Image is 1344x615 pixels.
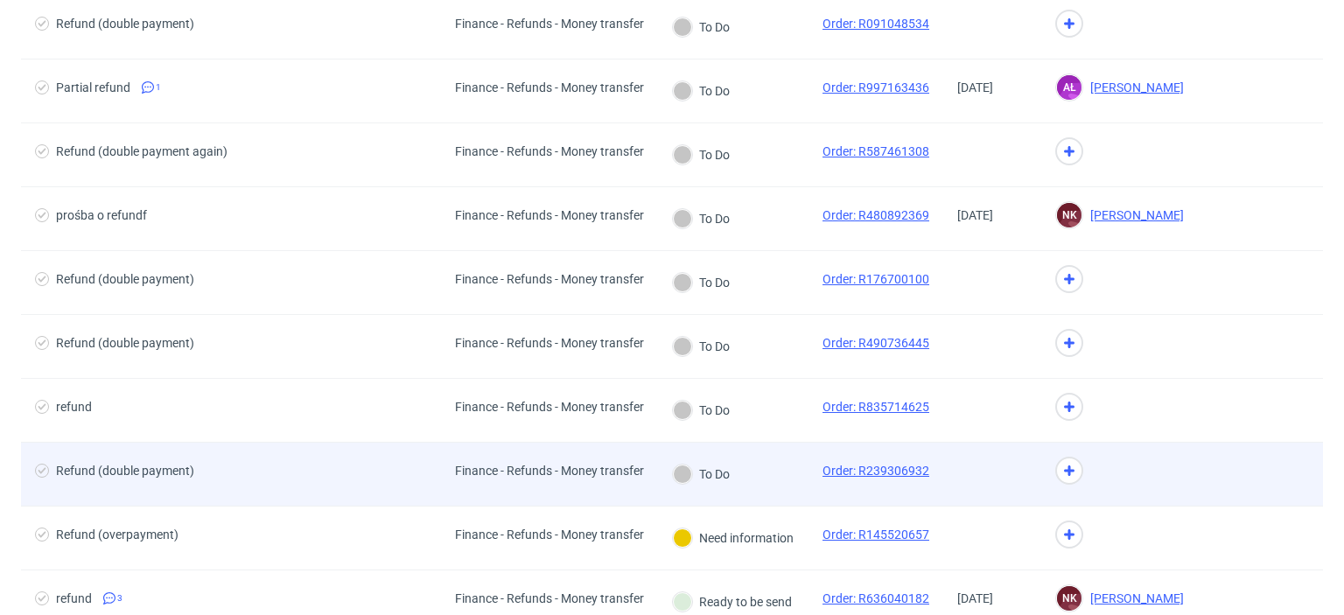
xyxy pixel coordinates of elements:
[673,209,730,228] div: To Do
[822,464,929,478] a: Order: R239306932
[673,465,730,484] div: To Do
[673,273,730,292] div: To Do
[822,17,929,31] a: Order: R091048534
[1057,203,1081,227] figcaption: NK
[957,80,993,94] span: [DATE]
[822,80,929,94] a: Order: R997163436
[673,17,730,37] div: To Do
[957,591,993,605] span: [DATE]
[673,401,730,420] div: To Do
[822,400,929,414] a: Order: R835714625
[673,592,792,612] div: Ready to be send
[455,591,644,605] div: Finance - Refunds - Money transfer
[455,336,644,350] div: Finance - Refunds - Money transfer
[455,144,644,158] div: Finance - Refunds - Money transfer
[56,80,130,94] div: Partial refund
[822,336,929,350] a: Order: R490736445
[822,528,929,542] a: Order: R145520657
[56,400,92,414] div: refund
[1057,75,1081,100] figcaption: AŁ
[56,272,194,286] div: Refund (double payment)
[822,272,929,286] a: Order: R176700100
[673,528,794,548] div: Need information
[455,272,644,286] div: Finance - Refunds - Money transfer
[455,208,644,222] div: Finance - Refunds - Money transfer
[673,337,730,356] div: To Do
[673,81,730,101] div: To Do
[1083,591,1184,605] span: [PERSON_NAME]
[56,144,227,158] div: Refund (double payment again)
[455,528,644,542] div: Finance - Refunds - Money transfer
[56,591,92,605] div: refund
[1083,80,1184,94] span: [PERSON_NAME]
[455,464,644,478] div: Finance - Refunds - Money transfer
[1083,208,1184,222] span: [PERSON_NAME]
[957,208,993,222] span: [DATE]
[56,208,147,222] div: prośba o refundf
[56,464,194,478] div: Refund (double payment)
[56,336,194,350] div: Refund (double payment)
[822,208,929,222] a: Order: R480892369
[156,80,161,94] span: 1
[117,591,122,605] span: 3
[455,400,644,414] div: Finance - Refunds - Money transfer
[56,528,178,542] div: Refund (overpayment)
[822,144,929,158] a: Order: R587461308
[455,17,644,31] div: Finance - Refunds - Money transfer
[673,145,730,164] div: To Do
[1057,586,1081,611] figcaption: NK
[56,17,194,31] div: Refund (double payment)
[455,80,644,94] div: Finance - Refunds - Money transfer
[822,591,929,605] a: Order: R636040182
